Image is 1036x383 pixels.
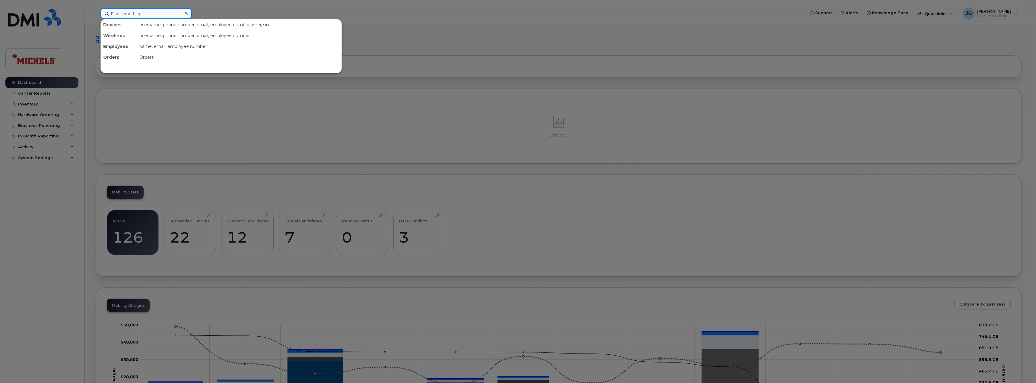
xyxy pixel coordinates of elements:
div: name, email, employee number [137,41,342,52]
div: username, phone number, email, employee number [137,30,342,41]
div: Orders [101,52,137,63]
div: Devices [101,19,137,30]
div: Wirelines [101,30,137,41]
div: Employees [101,41,137,52]
div: Orders [137,52,342,63]
div: username, phone number, email, employee number, imei, sim [137,19,342,30]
